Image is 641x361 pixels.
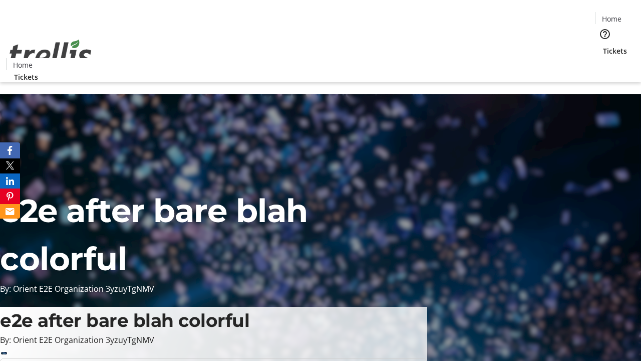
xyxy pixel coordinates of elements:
a: Tickets [595,46,635,56]
span: Home [13,60,33,70]
a: Home [7,60,39,70]
img: Orient E2E Organization 3yzuyTgNMV's Logo [6,29,95,79]
a: Tickets [6,72,46,82]
a: Home [595,14,627,24]
span: Home [602,14,621,24]
span: Tickets [14,72,38,82]
span: Tickets [603,46,627,56]
button: Help [595,24,615,44]
button: Cart [595,56,615,76]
